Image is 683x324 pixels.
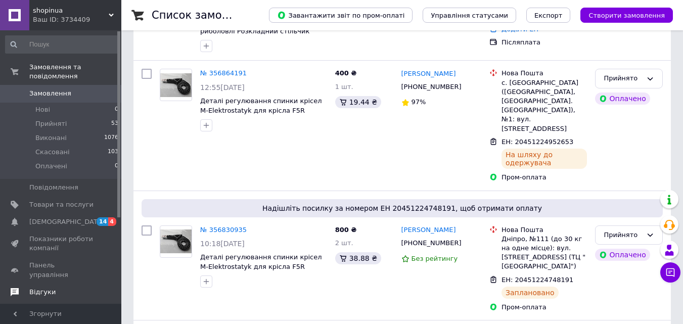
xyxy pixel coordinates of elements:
span: 97% [412,98,426,106]
span: 53 [111,119,118,128]
span: Показники роботи компанії [29,235,94,253]
span: Повідомлення [29,183,78,192]
div: Нова Пошта [502,225,587,235]
span: Без рейтингу [412,255,458,262]
div: На шляху до одержувача [502,149,587,169]
span: Замовлення [29,89,71,98]
span: 103 [108,148,118,157]
span: 800 ₴ [335,226,357,234]
a: Створити замовлення [570,11,673,19]
div: Нова Пошта [502,69,587,78]
a: Деталі регулювання спинки крісел M-Elektrostatyk для крісла F5R F5R/ST/P ENZO і CUZO F2 [200,97,322,123]
div: Прийнято [604,230,642,241]
a: Фото товару [160,69,192,101]
span: ЕН: 20451224952653 [502,138,573,146]
span: Створити замовлення [588,12,665,19]
span: 4 [108,217,116,226]
div: Пром-оплата [502,173,587,182]
span: Виконані [35,133,67,143]
input: Пошук [5,35,119,54]
span: 10:18[DATE] [200,240,245,248]
a: Деталі регулювання спинки крісел M-Elektrostatyk для крісла F5R F5R/ST/P ENZO і CUZO F2 [200,253,322,280]
span: Завантажити звіт по пром-оплаті [277,11,404,20]
span: Експорт [534,12,563,19]
div: Післяплата [502,38,587,47]
span: 1 шт. [335,83,353,90]
span: 0 [115,105,118,114]
div: Оплачено [595,92,650,105]
span: 0 [115,162,118,171]
div: Оплачено [595,249,650,261]
span: Оплачені [35,162,67,171]
button: Створити замовлення [580,8,673,23]
a: Фото товару [160,225,192,258]
img: Фото товару [160,229,192,253]
button: Експорт [526,8,571,23]
span: Надішліть посилку за номером ЕН 20451224748191, щоб отримати оплату [146,203,659,213]
span: Управління статусами [431,12,508,19]
span: shopinua [33,6,109,15]
button: Завантажити звіт по пром-оплаті [269,8,413,23]
span: 2 шт. [335,239,353,247]
span: Відгуки [29,288,56,297]
span: 400 ₴ [335,69,357,77]
div: Ваш ID: 3734409 [33,15,121,24]
span: Скасовані [35,148,70,157]
span: Нові [35,105,50,114]
span: 14 [97,217,108,226]
button: Чат з покупцем [660,262,680,283]
a: № 356864191 [200,69,247,77]
div: 19.44 ₴ [335,96,381,108]
div: Дніпро, №111 (до 30 кг на одне місце): вул. [STREET_ADDRESS] (ТЦ "[GEOGRAPHIC_DATA]") [502,235,587,271]
span: Замовлення та повідомлення [29,63,121,81]
span: Прийняті [35,119,67,128]
a: [PERSON_NAME] [401,69,456,79]
h1: Список замовлень [152,9,254,21]
span: [DEMOGRAPHIC_DATA] [29,217,104,226]
a: Додати ЕН [502,25,538,33]
div: Заплановано [502,287,559,299]
div: с. [GEOGRAPHIC_DATA] ([GEOGRAPHIC_DATA], [GEOGRAPHIC_DATA]. [GEOGRAPHIC_DATA]), №1: вул. [STREET_... [502,78,587,133]
div: [PHONE_NUMBER] [399,80,464,94]
span: Панель управління [29,261,94,279]
span: 12:55[DATE] [200,83,245,91]
div: Пром-оплата [502,303,587,312]
img: Фото товару [160,73,192,97]
div: Прийнято [604,73,642,84]
div: 38.88 ₴ [335,252,381,264]
a: № 356830935 [200,226,247,234]
a: [PERSON_NAME] [401,225,456,235]
span: ЕН: 20451224748191 [502,276,573,284]
div: [PHONE_NUMBER] [399,237,464,250]
button: Управління статусами [423,8,516,23]
span: Товари та послуги [29,200,94,209]
span: 1076 [104,133,118,143]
